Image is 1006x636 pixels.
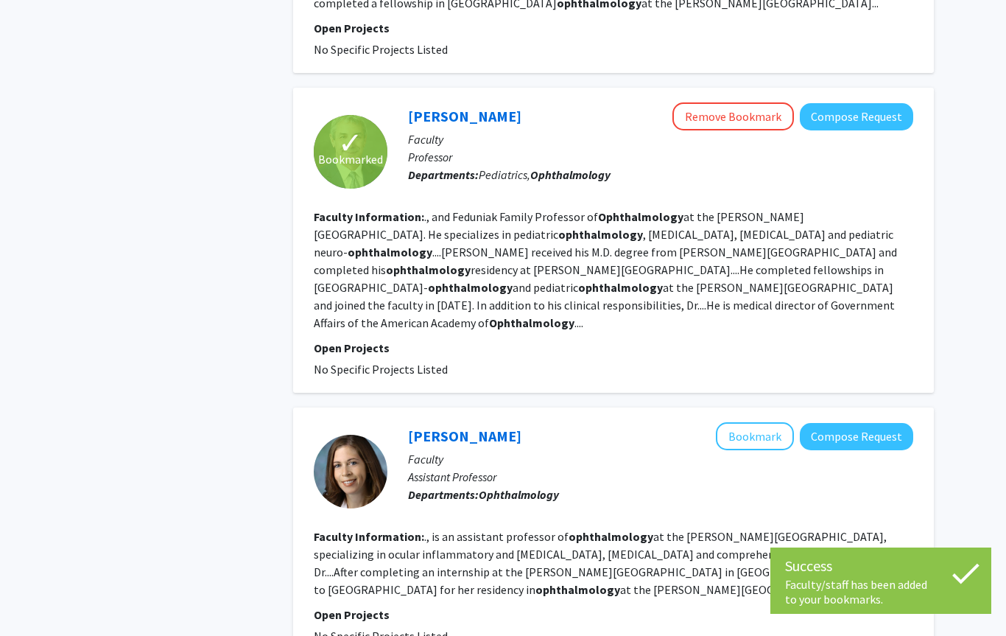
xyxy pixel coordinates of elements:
[314,209,424,224] b: Faculty Information:
[785,555,977,577] div: Success
[408,468,913,486] p: Assistant Professor
[530,167,611,182] b: Ophthalmology
[558,227,643,242] b: ophthalmology
[314,209,897,330] fg-read-more: ., and Feduniak Family Professor of at the [PERSON_NAME][GEOGRAPHIC_DATA]. He specializes in pedi...
[408,130,913,148] p: Faculty
[408,450,913,468] p: Faculty
[348,245,432,259] b: ophthalmology
[314,606,913,623] p: Open Projects
[598,209,683,224] b: Ophthalmology
[569,529,653,544] b: ophthalmology
[408,148,913,166] p: Professor
[800,103,913,130] button: Compose Request to Michael Repka
[479,167,611,182] span: Pediatrics,
[314,529,905,597] fg-read-more: ., is an assistant professor of at the [PERSON_NAME][GEOGRAPHIC_DATA], specializing in ocular inf...
[428,280,513,295] b: ophthalmology
[314,19,913,37] p: Open Projects
[578,280,663,295] b: ophthalmology
[314,339,913,357] p: Open Projects
[11,570,63,625] iframe: Chat
[479,487,559,502] b: Ophthalmology
[338,136,363,150] span: ✓
[794,547,879,562] b: ophthalmology
[716,422,794,450] button: Add Bryn Burkholder to Bookmarks
[314,362,448,377] span: No Specific Projects Listed
[314,529,424,544] b: Faculty Information:
[408,427,521,445] a: [PERSON_NAME]
[489,315,574,330] b: Ophthalmology
[314,42,448,57] span: No Specific Projects Listed
[318,150,383,168] span: Bookmarked
[408,107,521,125] a: [PERSON_NAME]
[672,102,794,130] button: Remove Bookmark
[800,423,913,450] button: Compose Request to Bryn Burkholder
[785,577,977,607] div: Faculty/staff has been added to your bookmarks.
[408,167,479,182] b: Departments:
[408,487,479,502] b: Departments:
[386,262,471,277] b: ophthalmology
[535,582,620,597] b: ophthalmology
